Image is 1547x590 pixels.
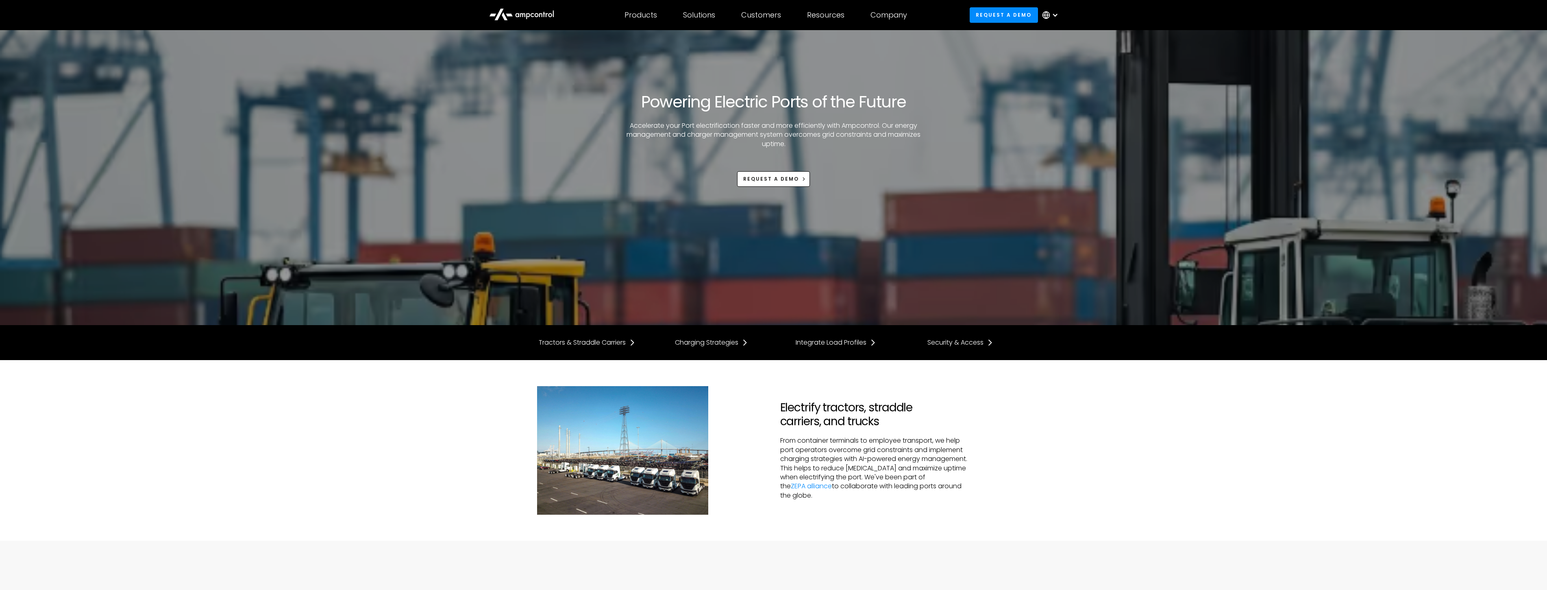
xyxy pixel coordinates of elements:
a: Security & Access [927,338,993,347]
div: Customers [741,11,781,20]
div: Charging Strategies [675,338,738,347]
a: ZEPA alliance [791,481,832,491]
a: Request a demo [970,7,1038,22]
a: Charging Strategies [675,338,748,347]
a: REQUEST A DEMO [737,171,810,186]
img: Ampcontrol EV logistics software to manage electric trucks and charging depots [527,386,719,515]
h2: Electrify tractors, straddle carriers, and trucks [780,401,973,428]
span: REQUEST A DEMO [743,175,799,182]
div: Company [870,11,907,20]
div: Solutions [683,11,715,20]
div: Products [624,11,657,20]
a: Integrate Load Profiles [796,338,876,347]
div: Resources [807,11,844,20]
p: Accelerate your Port electrification faster and more efficiently with Ampcontrol. Our energy mana... [625,121,922,149]
a: Tractors & Straddle Carriers [539,338,635,347]
h1: Powering Electric Ports of the Future [641,92,906,111]
p: From container terminals to employee transport, we help port operators overcome grid constraints ... [780,436,973,500]
div: Integrate Load Profiles [796,338,866,347]
div: Security & Access [927,338,983,347]
div: Tractors & Straddle Carriers [539,338,626,347]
